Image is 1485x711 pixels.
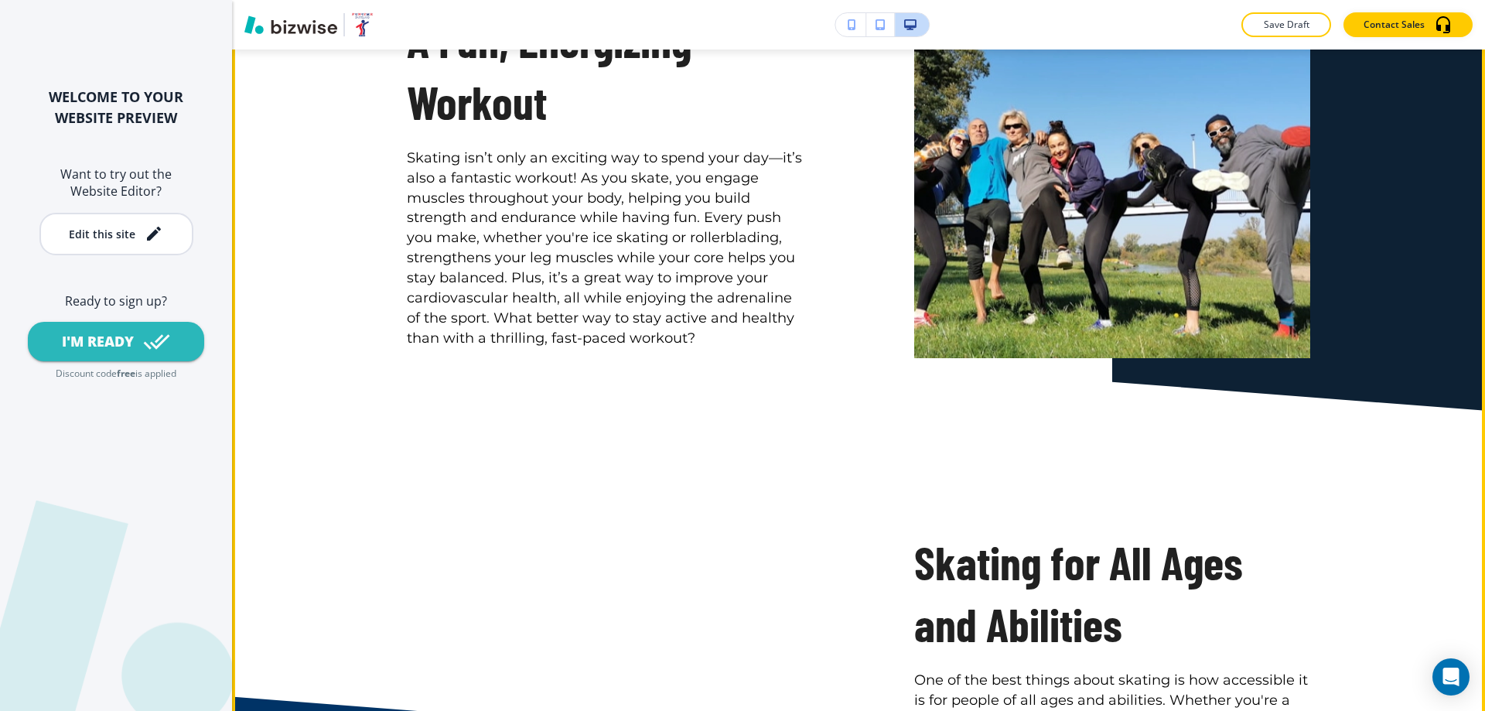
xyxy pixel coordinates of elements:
[69,228,135,240] div: Edit this site
[1241,12,1331,37] button: Save Draft
[135,367,176,381] p: is applied
[407,149,806,347] span: Skating isn’t only an exciting way to spend your day—it’s also a fantastic workout! As you skate,...
[1261,18,1311,32] p: Save Draft
[244,15,337,34] img: Bizwise Logo
[407,9,803,133] h2: A Fun, Energizing Workout
[914,532,1310,655] h2: Skating for All Ages and Abilities
[25,166,207,200] h6: Want to try out the Website Editor?
[39,213,193,255] button: Edit this site
[1364,18,1425,32] p: Contact Sales
[351,12,374,37] img: Your Logo
[117,367,135,381] p: free
[25,87,207,128] h2: WELCOME TO YOUR WEBSITE PREVIEW
[28,322,204,361] button: I'M READY
[25,292,207,309] h6: Ready to sign up?
[1343,12,1473,37] button: Contact Sales
[62,332,134,351] div: I'M READY
[1432,658,1470,696] div: Open Intercom Messenger
[56,367,117,381] p: Discount code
